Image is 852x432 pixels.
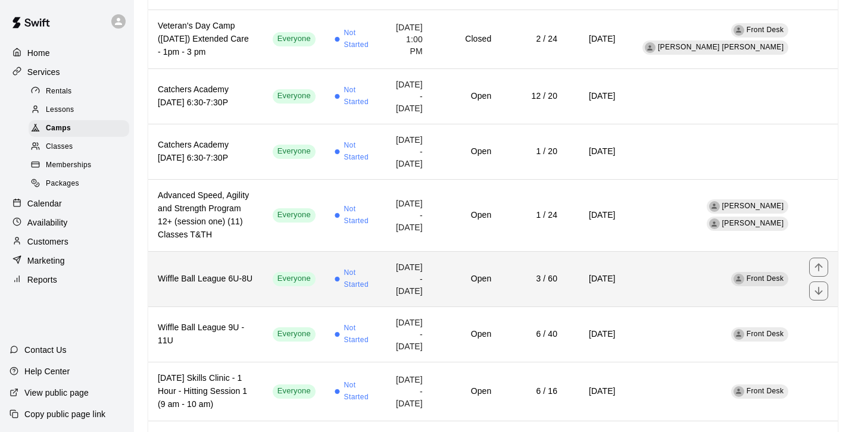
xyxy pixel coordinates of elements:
[29,156,134,175] a: Memberships
[29,83,129,100] div: Rentals
[27,217,68,228] p: Availability
[734,25,744,36] div: Front Desk
[273,273,316,284] span: Everyone
[273,32,316,46] div: This service is visible to all of your customers
[158,273,254,286] h6: Wiffle Ball League 6U-8U
[510,33,557,46] h6: 2 / 24
[344,380,372,403] span: Not Started
[46,104,74,116] span: Lessons
[273,272,316,286] div: This service is visible to all of your customers
[576,385,616,398] h6: [DATE]
[273,33,316,45] span: Everyone
[382,124,432,179] td: [DATE] - [DATE]
[273,208,316,223] div: This service is visible to all of your customers
[29,175,134,193] a: Packages
[46,178,79,190] span: Packages
[273,209,316,221] span: Everyone
[809,281,828,300] button: move item down
[382,362,432,421] td: [DATE] - [DATE]
[273,90,316,102] span: Everyone
[442,273,491,286] h6: Open
[273,145,316,159] div: This service is visible to all of your customers
[510,145,557,158] h6: 1 / 20
[46,141,73,153] span: Classes
[46,159,91,171] span: Memberships
[29,120,134,138] a: Camps
[29,176,129,192] div: Packages
[344,204,372,227] span: Not Started
[29,82,134,101] a: Rentals
[27,198,62,209] p: Calendar
[344,140,372,164] span: Not Started
[442,90,491,103] h6: Open
[273,328,316,340] span: Everyone
[27,236,68,248] p: Customers
[10,44,124,62] a: Home
[510,90,557,103] h6: 12 / 20
[747,330,784,338] span: Front Desk
[24,344,67,356] p: Contact Us
[442,145,491,158] h6: Open
[510,328,557,341] h6: 6 / 40
[24,365,70,377] p: Help Center
[747,387,784,395] span: Front Desk
[576,273,616,286] h6: [DATE]
[442,209,491,222] h6: Open
[158,83,254,109] h6: Catchers Academy [DATE] 6:30-7:30P
[344,84,372,108] span: Not Started
[24,408,105,420] p: Copy public page link
[29,120,129,137] div: Camps
[576,90,616,103] h6: [DATE]
[344,323,372,346] span: Not Started
[46,86,72,98] span: Rentals
[442,328,491,341] h6: Open
[382,68,432,124] td: [DATE] - [DATE]
[645,42,656,53] div: Billy Jack Ryan
[10,233,124,251] a: Customers
[344,267,372,291] span: Not Started
[734,329,744,340] div: Front Desk
[722,202,784,210] span: [PERSON_NAME]
[382,306,432,362] td: [DATE] - [DATE]
[29,101,134,119] a: Lessons
[10,63,124,81] a: Services
[734,274,744,284] div: Front Desk
[158,372,254,411] h6: [DATE] Skills Clinic - 1 Hour - Hitting Session 1 (9 am - 10 am)
[510,209,557,222] h6: 1 / 24
[344,27,372,51] span: Not Started
[158,321,254,348] h6: Wiffle Ball League 9U - 11U
[29,139,129,155] div: Classes
[510,273,557,286] h6: 3 / 60
[158,20,254,59] h6: Veteran's Day Camp ([DATE]) Extended Care - 1pm - 3 pm
[29,157,129,174] div: Memberships
[27,274,57,286] p: Reports
[158,189,254,242] h6: Advanced Speed, Agility and Strength Program 12+ (session one) (11) Classes T&TH
[273,327,316,342] div: This service is visible to all of your customers
[722,219,784,227] span: [PERSON_NAME]
[10,252,124,270] div: Marketing
[273,89,316,104] div: This service is visible to all of your customers
[442,33,491,46] h6: Closed
[576,209,616,222] h6: [DATE]
[709,201,720,212] div: Rafael Betances
[658,43,784,51] span: [PERSON_NAME] [PERSON_NAME]
[382,251,432,306] td: [DATE] - [DATE]
[809,258,828,277] button: move item up
[747,274,784,283] span: Front Desk
[576,145,616,158] h6: [DATE]
[10,195,124,212] a: Calendar
[10,214,124,231] a: Availability
[576,328,616,341] h6: [DATE]
[273,384,316,399] div: This service is visible to all of your customers
[747,26,784,34] span: Front Desk
[10,271,124,289] div: Reports
[273,146,316,157] span: Everyone
[442,385,491,398] h6: Open
[382,179,432,251] td: [DATE] - [DATE]
[27,66,60,78] p: Services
